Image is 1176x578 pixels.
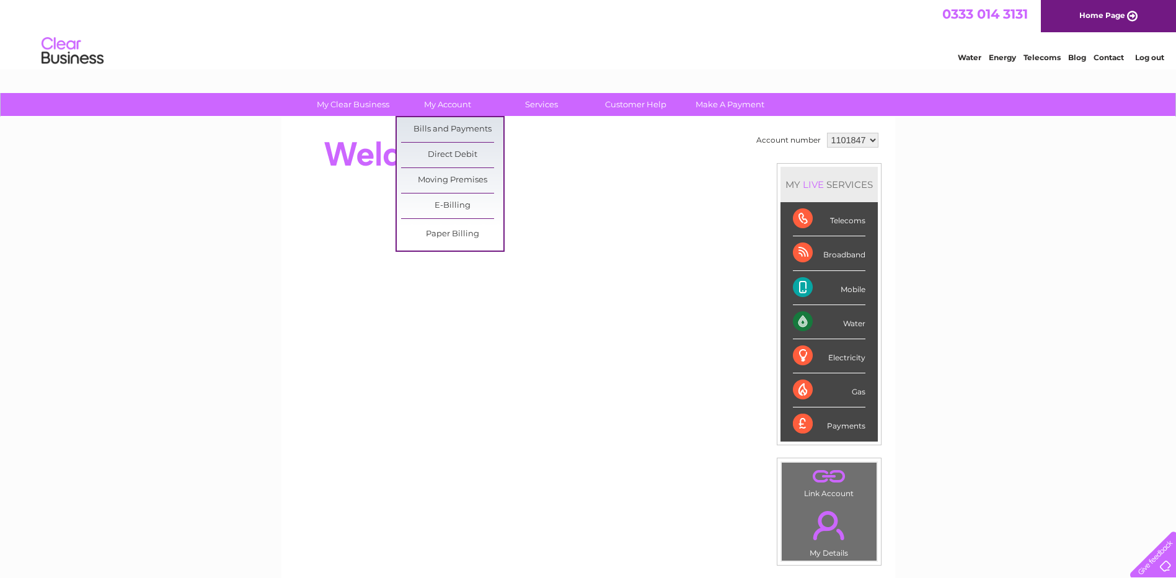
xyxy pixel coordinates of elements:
[793,407,865,441] div: Payments
[296,7,882,60] div: Clear Business is a trading name of Verastar Limited (registered in [GEOGRAPHIC_DATA] No. 3667643...
[793,339,865,373] div: Electricity
[793,271,865,305] div: Mobile
[585,93,687,116] a: Customer Help
[781,462,877,501] td: Link Account
[490,93,593,116] a: Services
[41,32,104,70] img: logo.png
[785,504,873,547] a: .
[401,222,503,247] a: Paper Billing
[302,93,404,116] a: My Clear Business
[780,167,878,202] div: MY SERVICES
[1135,53,1164,62] a: Log out
[793,202,865,236] div: Telecoms
[785,466,873,487] a: .
[989,53,1016,62] a: Energy
[781,500,877,561] td: My Details
[401,143,503,167] a: Direct Debit
[793,373,865,407] div: Gas
[793,305,865,339] div: Water
[793,236,865,270] div: Broadband
[1094,53,1124,62] a: Contact
[800,179,826,190] div: LIVE
[679,93,781,116] a: Make A Payment
[401,193,503,218] a: E-Billing
[942,6,1028,22] a: 0333 014 3131
[958,53,981,62] a: Water
[1023,53,1061,62] a: Telecoms
[1068,53,1086,62] a: Blog
[753,130,824,151] td: Account number
[401,168,503,193] a: Moving Premises
[401,117,503,142] a: Bills and Payments
[396,93,498,116] a: My Account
